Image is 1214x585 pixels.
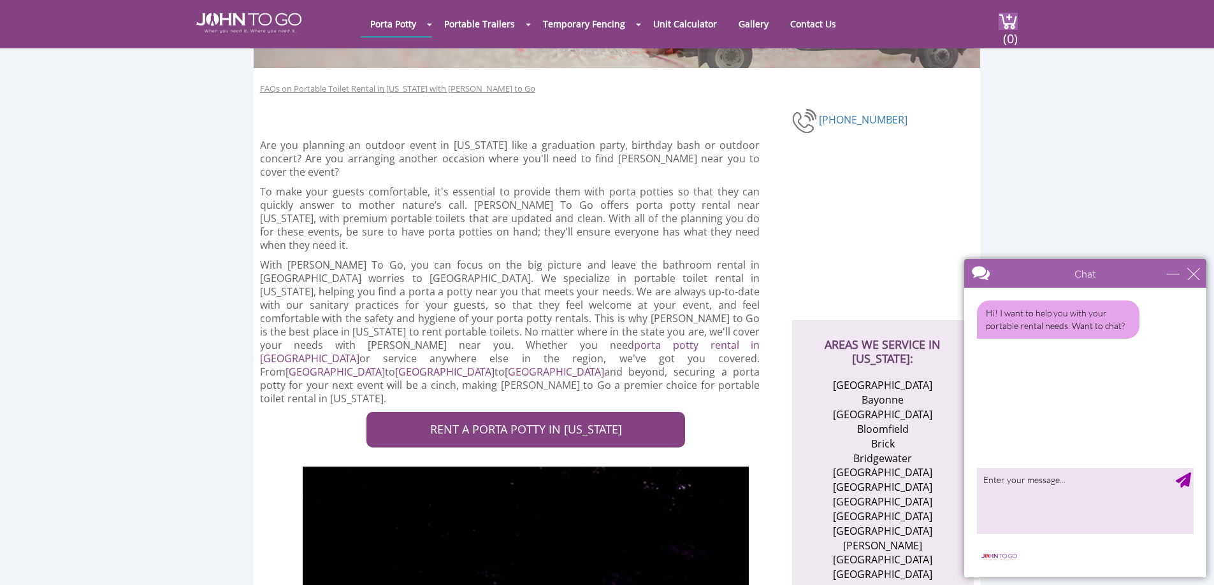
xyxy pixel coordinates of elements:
[821,567,945,582] li: [GEOGRAPHIC_DATA]
[366,412,685,448] a: RENT A PORTA POTTY IN [US_STATE]
[1002,20,1018,47] span: (0)
[999,13,1018,30] img: cart a
[395,365,495,379] a: [GEOGRAPHIC_DATA]
[196,13,301,33] img: JOHN to go
[792,107,819,135] img: phone-number
[821,393,945,407] li: Bayonne
[729,11,778,36] a: Gallery
[821,495,945,509] li: [GEOGRAPHIC_DATA]
[819,113,907,127] a: [PHONE_NUMBER]
[260,258,760,405] p: With [PERSON_NAME] To Go, you can focus on the big picture and leave the bathroom rental in [GEOG...
[260,185,760,252] p: To make your guests comfortable, it's essential to provide them with porta potties so that they c...
[644,11,726,36] a: Unit Calculator
[435,11,524,36] a: Portable Trailers
[821,378,945,393] li: [GEOGRAPHIC_DATA]
[957,251,1214,585] iframe: Live Chat Box
[821,465,945,480] li: [GEOGRAPHIC_DATA]
[821,553,945,567] li: [GEOGRAPHIC_DATA]
[821,451,945,466] li: Bridgewater
[821,480,945,495] li: [GEOGRAPHIC_DATA]
[505,365,604,379] a: [GEOGRAPHIC_DATA]
[361,11,426,36] a: Porta Potty
[260,83,535,95] a: FAQs on Portable Toilet Rental in [US_STATE] with [PERSON_NAME] to Go
[821,407,945,422] li: [GEOGRAPHIC_DATA]
[821,539,945,553] li: [PERSON_NAME]
[285,365,385,379] a: [GEOGRAPHIC_DATA]
[805,320,961,365] h2: AREAS WE SERVICE IN [US_STATE]:
[821,509,945,524] li: [GEOGRAPHIC_DATA]
[260,139,760,179] p: Are you planning an outdoor event in [US_STATE] like a graduation party, birthday bash or outdoor...
[821,437,945,451] li: Brick
[533,11,635,36] a: Temporary Fencing
[821,422,945,437] li: Bloomfield
[821,524,945,539] li: [GEOGRAPHIC_DATA]
[260,338,760,365] a: porta potty rental in [GEOGRAPHIC_DATA]
[781,11,846,36] a: Contact Us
